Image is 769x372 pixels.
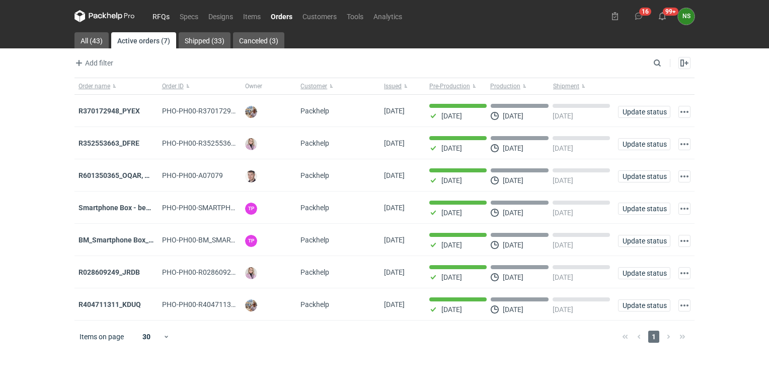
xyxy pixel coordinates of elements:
[342,10,368,22] a: Tools
[245,170,257,182] img: Maciej Sikora
[623,205,666,212] span: Update status
[162,268,260,276] span: PHO-PH00-R028609249_JRDB
[384,82,402,90] span: Issued
[300,82,327,90] span: Customer
[162,107,259,115] span: PHO-PH00-R370172948_PYEX
[245,235,257,247] figcaption: TP
[678,106,690,118] button: Actions
[162,139,259,147] span: PHO-PH00-R352553663_DFRE
[488,78,551,94] button: Production
[300,204,329,212] span: Packhelp
[79,204,205,212] a: Smartphone Box - bez zadruku - stock 5
[553,273,573,281] p: [DATE]
[623,108,666,115] span: Update status
[384,268,405,276] span: 04/08/2025
[175,10,203,22] a: Specs
[79,268,140,276] a: R028609249_JRDB
[553,176,573,184] p: [DATE]
[74,78,158,94] button: Order name
[553,241,573,249] p: [DATE]
[203,10,238,22] a: Designs
[147,10,175,22] a: RFQs
[384,300,405,308] span: 31/07/2025
[553,209,573,217] p: [DATE]
[300,268,329,276] span: Packhelp
[368,10,407,22] a: Analytics
[623,141,666,148] span: Update status
[553,82,579,90] span: Shipment
[79,236,177,244] a: BM_Smartphone Box_stock_05
[441,305,462,314] p: [DATE]
[618,138,670,150] button: Update status
[384,204,405,212] span: 05/08/2025
[79,171,165,179] a: R601350365_OQAR, MXDH
[623,302,666,309] span: Update status
[503,241,523,249] p: [DATE]
[618,235,670,247] button: Update status
[74,10,135,22] svg: Packhelp Pro
[300,171,329,179] span: Packhelp
[618,106,670,118] button: Update status
[245,203,257,215] figcaption: TP
[441,144,462,152] p: [DATE]
[648,331,659,343] span: 1
[503,176,523,184] p: [DATE]
[678,299,690,312] button: Actions
[441,273,462,281] p: [DATE]
[503,273,523,281] p: [DATE]
[441,176,462,184] p: [DATE]
[441,209,462,217] p: [DATE]
[111,32,176,48] a: Active orders (7)
[158,78,242,94] button: Order ID
[678,170,690,182] button: Actions
[618,170,670,182] button: Update status
[503,209,523,217] p: [DATE]
[130,330,163,344] div: 30
[296,78,380,94] button: Customer
[553,305,573,314] p: [DATE]
[380,78,425,94] button: Issued
[553,144,573,152] p: [DATE]
[678,267,690,279] button: Actions
[618,267,670,279] button: Update status
[245,82,262,90] span: Owner
[503,144,523,152] p: [DATE]
[654,8,670,24] button: 99+
[678,138,690,150] button: Actions
[245,299,257,312] img: Michał Palasek
[79,139,139,147] strong: R352553663_DFRE
[79,82,110,90] span: Order name
[553,112,573,120] p: [DATE]
[162,204,347,212] span: PHO-PH00-SMARTPHONE-BOX---BEZ-ZADRUKU---STOCK-5
[72,57,114,69] button: Add filter
[551,78,614,94] button: Shipment
[297,10,342,22] a: Customers
[79,300,141,308] a: R404711311_KDUQ
[384,236,405,244] span: 05/08/2025
[74,32,109,48] a: All (43)
[651,57,683,69] input: Search
[678,8,695,25] button: NS
[384,171,405,179] span: 06/08/2025
[245,267,257,279] img: Klaudia Wiśniewska
[162,171,223,179] span: PHO-PH00-A07079
[503,112,523,120] p: [DATE]
[623,173,666,180] span: Update status
[233,32,284,48] a: Canceled (3)
[162,236,311,244] span: PHO-PH00-BM_SMARTPHONE-BOX_STOCK_05
[503,305,523,314] p: [DATE]
[623,270,666,277] span: Update status
[300,107,329,115] span: Packhelp
[441,112,462,120] p: [DATE]
[618,299,670,312] button: Update status
[618,203,670,215] button: Update status
[80,332,124,342] span: Items on page
[300,139,329,147] span: Packhelp
[425,78,488,94] button: Pre-Production
[245,138,257,150] img: Klaudia Wiśniewska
